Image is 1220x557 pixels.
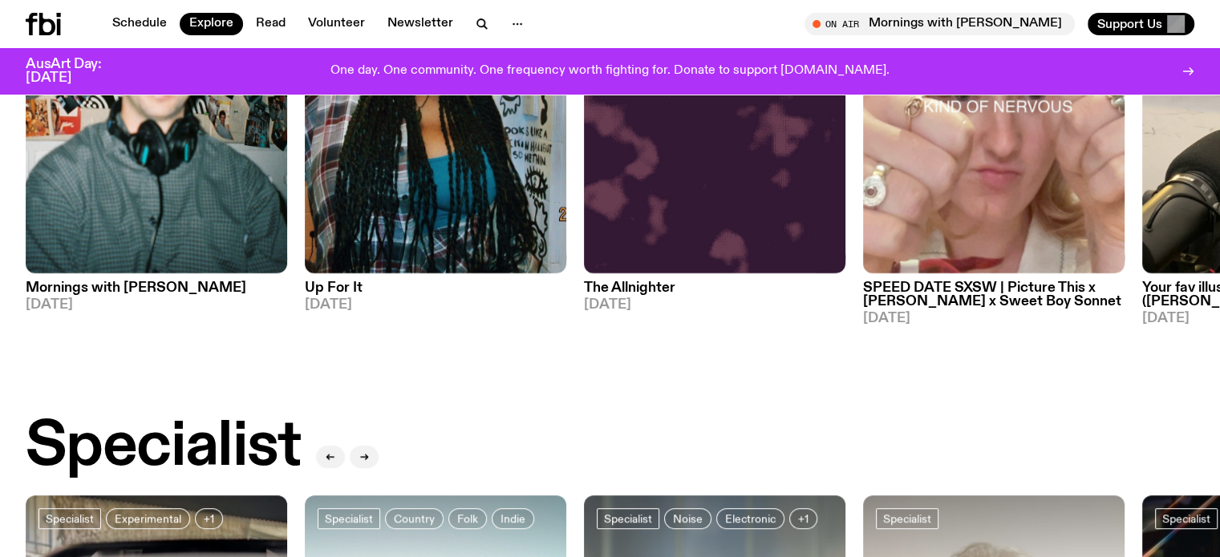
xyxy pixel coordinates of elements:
[106,508,190,529] a: Experimental
[39,508,101,529] a: Specialist
[584,298,845,312] span: [DATE]
[1155,508,1218,529] a: Specialist
[883,512,931,524] span: Specialist
[664,508,711,529] a: Noise
[1097,17,1162,31] span: Support Us
[863,273,1125,325] a: SPEED DATE SXSW | Picture This x [PERSON_NAME] x Sweet Boy Sonnet[DATE]
[597,508,659,529] a: Specialist
[584,281,845,295] h3: The Allnighter
[246,13,295,35] a: Read
[46,512,94,524] span: Specialist
[798,512,809,524] span: +1
[673,512,703,524] span: Noise
[26,273,287,312] a: Mornings with [PERSON_NAME][DATE]
[716,508,784,529] a: Electronic
[725,512,776,524] span: Electronic
[394,512,435,524] span: Country
[26,298,287,312] span: [DATE]
[318,508,380,529] a: Specialist
[1088,13,1194,35] button: Support Us
[26,417,300,478] h2: Specialist
[325,512,373,524] span: Specialist
[789,508,817,529] button: +1
[103,13,176,35] a: Schedule
[195,508,223,529] button: +1
[305,281,566,295] h3: Up For It
[305,298,566,312] span: [DATE]
[863,312,1125,325] span: [DATE]
[492,508,534,529] a: Indie
[298,13,375,35] a: Volunteer
[305,273,566,312] a: Up For It[DATE]
[448,508,487,529] a: Folk
[330,64,890,79] p: One day. One community. One frequency worth fighting for. Donate to support [DOMAIN_NAME].
[26,58,128,85] h3: AusArt Day: [DATE]
[863,281,1125,309] h3: SPEED DATE SXSW | Picture This x [PERSON_NAME] x Sweet Boy Sonnet
[115,512,181,524] span: Experimental
[385,508,444,529] a: Country
[501,512,525,524] span: Indie
[584,273,845,312] a: The Allnighter[DATE]
[876,508,938,529] a: Specialist
[204,512,214,524] span: +1
[378,13,463,35] a: Newsletter
[180,13,243,35] a: Explore
[26,281,287,295] h3: Mornings with [PERSON_NAME]
[1162,512,1210,524] span: Specialist
[457,512,478,524] span: Folk
[805,13,1075,35] button: On AirMornings with [PERSON_NAME]
[604,512,652,524] span: Specialist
